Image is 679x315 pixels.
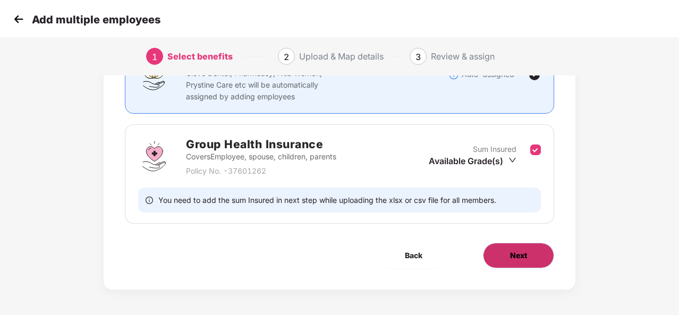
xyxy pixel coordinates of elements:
[11,11,27,27] img: svg+xml;base64,PHN2ZyB4bWxucz0iaHR0cDovL3d3dy53My5vcmcvMjAwMC9zdmciIHdpZHRoPSIzMCIgaGVpZ2h0PSIzMC...
[186,165,336,177] p: Policy No. - 37601262
[431,48,495,65] div: Review & assign
[284,52,289,62] span: 2
[186,135,336,153] h2: Group Health Insurance
[138,140,170,172] img: svg+xml;base64,PHN2ZyBpZD0iR3JvdXBfSGVhbHRoX0luc3VyYW5jZSIgZGF0YS1uYW1lPSJHcm91cCBIZWFsdGggSW5zdX...
[378,243,449,268] button: Back
[186,67,343,103] p: Clove Dental, Pharmeasy, Nua Women, Prystine Care etc will be automatically assigned by adding em...
[32,13,160,26] p: Add multiple employees
[158,195,496,205] span: You need to add the sum Insured in next step while uploading the xlsx or csv file for all members.
[299,48,384,65] div: Upload & Map details
[186,151,336,163] p: Covers Employee, spouse, children, parents
[146,195,153,205] span: info-circle
[483,243,554,268] button: Next
[167,48,233,65] div: Select benefits
[415,52,421,62] span: 3
[473,143,516,155] p: Sum Insured
[429,155,516,167] div: Available Grade(s)
[510,250,527,261] span: Next
[405,250,422,261] span: Back
[508,156,516,164] span: down
[152,52,157,62] span: 1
